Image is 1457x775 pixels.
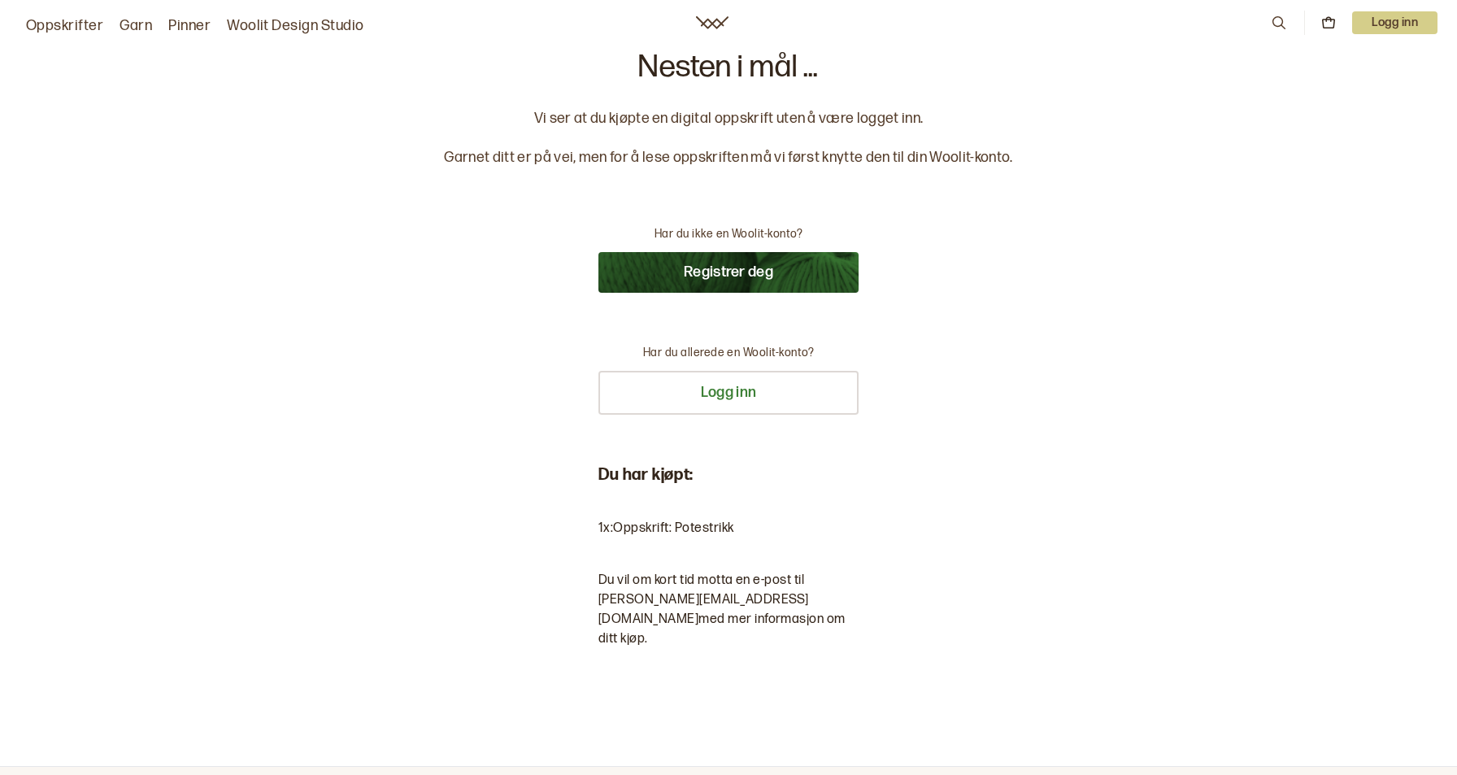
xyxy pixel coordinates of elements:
[444,109,1012,168] p: Vi ser at du kjøpte en digital oppskrift uten å være logget inn. Garnet ditt er på vei, men for å...
[643,345,814,361] p: Har du allerede en Woolit-konto?
[598,571,859,649] p: Du vil om kort tid motta en e-post til [PERSON_NAME][EMAIL_ADDRESS][DOMAIN_NAME] med mer informas...
[696,16,728,29] a: Woolit
[168,15,211,37] a: Pinner
[1352,11,1437,34] button: User dropdown
[227,15,364,37] a: Woolit Design Studio
[598,464,859,486] p: Du har kjøpt:
[598,252,859,293] button: Registrer deg
[638,52,818,83] p: Nesten i mål ...
[120,15,152,37] a: Garn
[655,226,802,242] p: Har du ikke en Woolit-konto?
[598,371,859,415] button: Logg inn
[26,15,103,37] a: Oppskrifter
[1352,11,1437,34] p: Logg inn
[598,519,859,538] li: 1 x: Oppskrift: Potestrikk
